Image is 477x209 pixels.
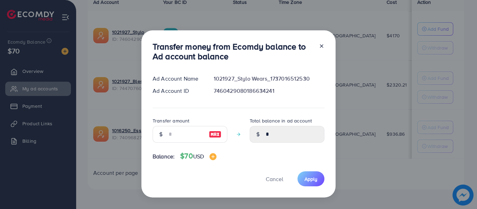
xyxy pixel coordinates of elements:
[153,117,189,124] label: Transfer amount
[153,152,175,161] span: Balance:
[298,171,324,186] button: Apply
[304,176,317,182] span: Apply
[193,152,204,160] span: USD
[250,117,312,124] label: Total balance in ad account
[209,130,221,139] img: image
[208,75,330,83] div: 1021927_Stylo Wears_1737016512530
[153,42,313,62] h3: Transfer money from Ecomdy balance to Ad account balance
[180,152,217,161] h4: $70
[266,175,283,183] span: Cancel
[210,153,217,160] img: image
[147,75,208,83] div: Ad Account Name
[208,87,330,95] div: 7460429080186634241
[147,87,208,95] div: Ad Account ID
[257,171,292,186] button: Cancel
